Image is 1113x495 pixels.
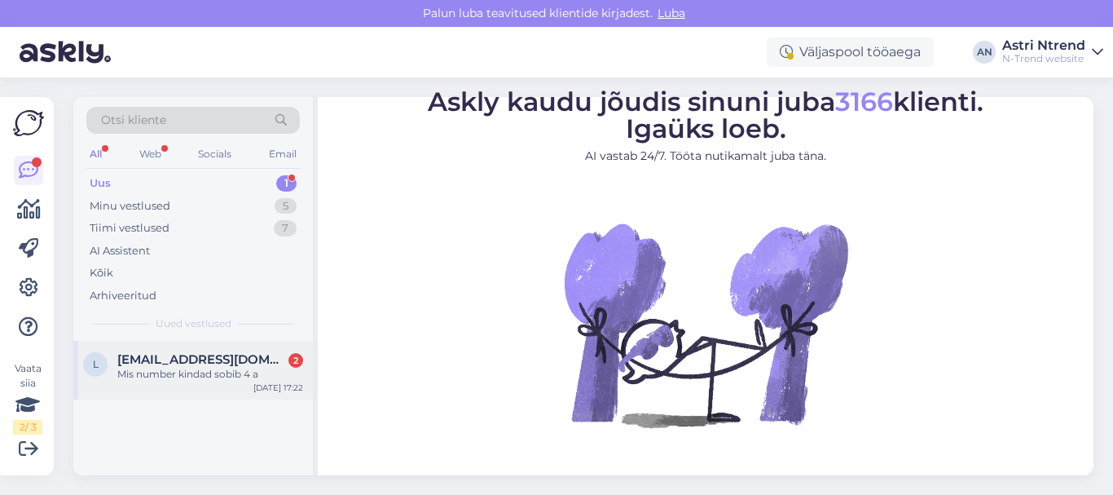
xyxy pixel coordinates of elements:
[117,367,303,382] div: Mis number kindad sobib 4 a
[1002,39,1103,65] a: Astri NtrendN-Trend website
[13,420,42,435] div: 2 / 3
[93,358,99,370] span: l
[90,243,150,259] div: AI Assistent
[274,220,297,236] div: 7
[767,38,934,67] div: Väljaspool tööaega
[90,198,170,214] div: Minu vestlused
[1002,39,1085,52] div: Astri Ntrend
[288,353,303,368] div: 2
[428,86,983,144] span: Askly kaudu jõudis sinuni juba klienti. Igaüks loeb.
[275,198,297,214] div: 5
[156,316,231,331] span: Uued vestlused
[13,110,44,136] img: Askly Logo
[90,175,111,192] div: Uus
[13,361,42,435] div: Vaata siia
[136,144,165,165] div: Web
[276,175,297,192] div: 1
[973,41,996,64] div: AN
[195,144,235,165] div: Socials
[559,178,852,471] img: No Chat active
[428,148,983,165] p: AI vastab 24/7. Tööta nutikamalt juba täna.
[835,86,893,117] span: 3166
[101,112,166,129] span: Otsi kliente
[117,352,287,367] span: liisekurg@gmail.com
[253,382,303,394] div: [DATE] 17:22
[653,6,690,20] span: Luba
[90,288,156,304] div: Arhiveeritud
[86,144,105,165] div: All
[90,265,113,281] div: Kõik
[1002,52,1085,65] div: N-Trend website
[266,144,300,165] div: Email
[90,220,169,236] div: Tiimi vestlused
